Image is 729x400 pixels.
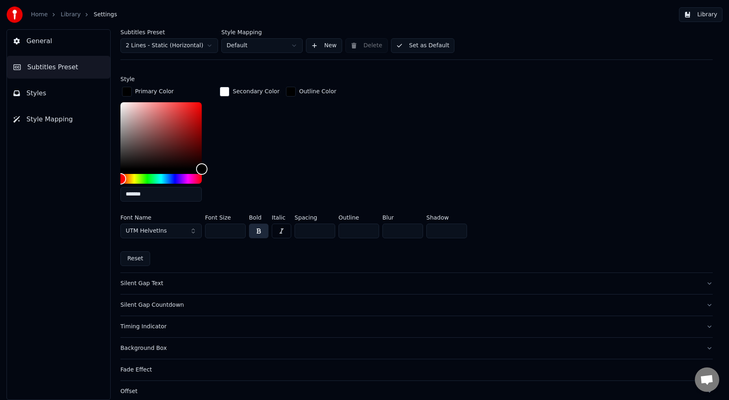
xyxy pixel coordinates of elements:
label: Outline [338,215,379,220]
label: Font Size [205,215,246,220]
button: Silent Gap Text [120,273,713,294]
button: Styles [7,82,110,105]
label: Bold [249,215,268,220]
div: Fade Effect [120,366,700,374]
span: Subtitles Preset [27,62,78,72]
label: Font Name [120,215,202,220]
nav: breadcrumb [31,11,117,19]
span: Styles [26,88,46,98]
button: Library [679,7,722,22]
div: Primary Color [135,88,174,96]
div: Silent Gap Countdown [120,301,700,309]
button: Reset [120,251,150,266]
button: Style Mapping [7,108,110,131]
div: Background Box [120,344,700,352]
button: General [7,30,110,53]
span: Settings [94,11,117,19]
button: New [306,38,342,53]
div: Secondary Color [233,88,279,96]
button: Silent Gap Countdown [120,295,713,316]
span: UTM HelvetIns [126,227,167,235]
span: General [26,36,52,46]
label: Style [120,76,135,82]
div: Color [120,102,202,169]
label: Subtitles Preset [120,29,218,35]
a: Home [31,11,48,19]
label: Style Mapping [221,29,303,35]
span: Style Mapping [26,114,73,124]
a: Library [61,11,81,19]
button: Subtitles Preset [7,56,110,79]
div: Offset [120,387,700,396]
button: Background Box [120,338,713,359]
div: Silent Gap Text [120,279,700,288]
div: Hue [120,174,202,184]
img: youka [7,7,23,23]
a: Open chat [695,367,719,392]
button: Set as Default [391,38,455,53]
label: Italic [272,215,291,220]
button: Fade Effect [120,359,713,380]
button: Outline Color [284,85,338,98]
button: Secondary Color [218,85,281,98]
button: Timing Indicator [120,316,713,337]
div: Timing Indicator [120,323,700,331]
button: Primary Color [120,85,175,98]
div: Outline Color [299,88,336,96]
label: Blur [382,215,423,220]
label: Spacing [295,215,335,220]
label: Shadow [426,215,467,220]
